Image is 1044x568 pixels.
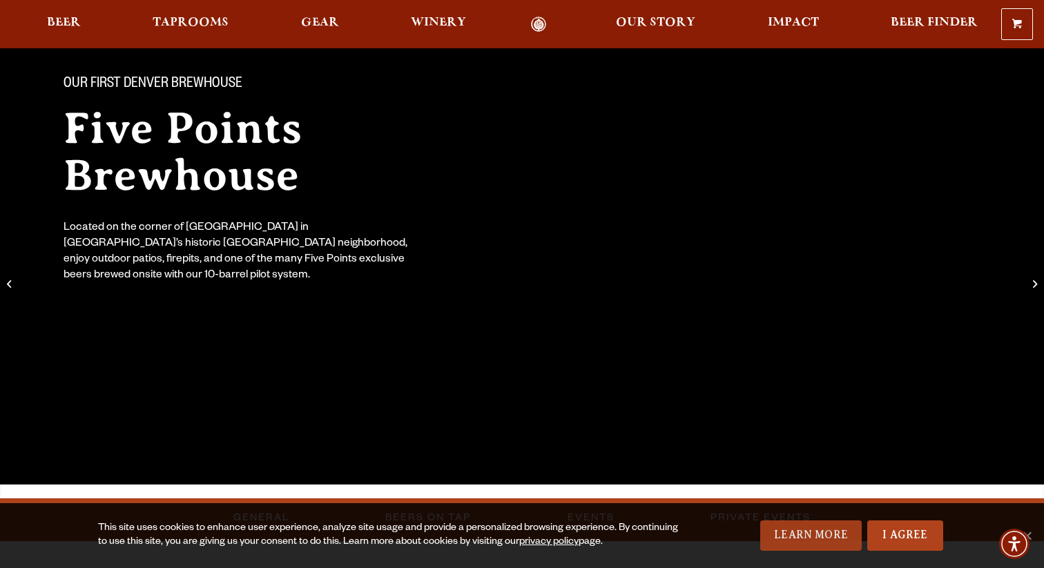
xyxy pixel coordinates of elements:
a: Learn More [760,520,862,551]
a: Taprooms [144,17,238,32]
a: Impact [759,17,828,32]
a: privacy policy [519,537,579,548]
h2: Five Points Brewhouse [64,105,494,199]
span: Beer [47,17,81,28]
a: Beer Finder [882,17,987,32]
span: Taprooms [153,17,229,28]
a: General [228,502,295,533]
div: Located on the corner of [GEOGRAPHIC_DATA] in [GEOGRAPHIC_DATA]’s historic [GEOGRAPHIC_DATA] neig... [64,221,417,284]
span: Our Story [616,17,695,28]
a: I Agree [867,520,943,551]
div: Accessibility Menu [999,529,1029,559]
div: This site uses cookies to enhance user experience, analyze site usage and provide a personalized ... [98,522,683,549]
span: Winery [411,17,466,28]
a: Odell Home [512,17,564,32]
span: Impact [768,17,819,28]
a: Events [562,502,620,533]
a: Our Story [607,17,704,32]
a: Winery [402,17,475,32]
span: Beer Finder [891,17,978,28]
span: Our First Denver Brewhouse [64,76,242,94]
a: Beer [38,17,90,32]
a: Beers on Tap [380,502,476,533]
span: Gear [301,17,339,28]
a: Gear [292,17,348,32]
a: Private Events [705,502,816,533]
